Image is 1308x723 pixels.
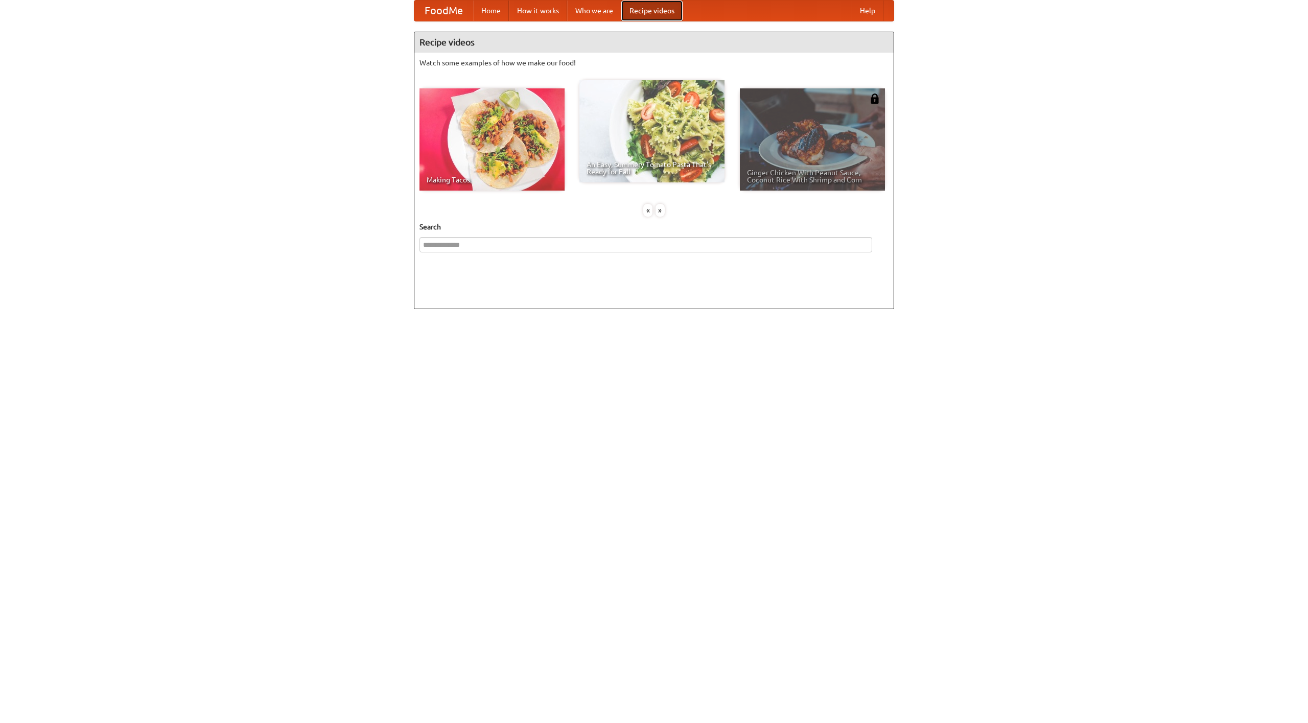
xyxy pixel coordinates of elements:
a: An Easy, Summery Tomato Pasta That's Ready for Fall [579,80,725,182]
span: Making Tacos [427,176,557,183]
a: Recipe videos [621,1,683,21]
a: Help [852,1,883,21]
a: Who we are [567,1,621,21]
div: » [656,204,665,217]
a: FoodMe [414,1,473,21]
h5: Search [419,222,889,232]
div: « [643,204,652,217]
img: 483408.png [870,94,880,104]
p: Watch some examples of how we make our food! [419,58,889,68]
a: Making Tacos [419,88,565,191]
a: How it works [509,1,567,21]
h4: Recipe videos [414,32,894,53]
a: Home [473,1,509,21]
span: An Easy, Summery Tomato Pasta That's Ready for Fall [587,161,717,175]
